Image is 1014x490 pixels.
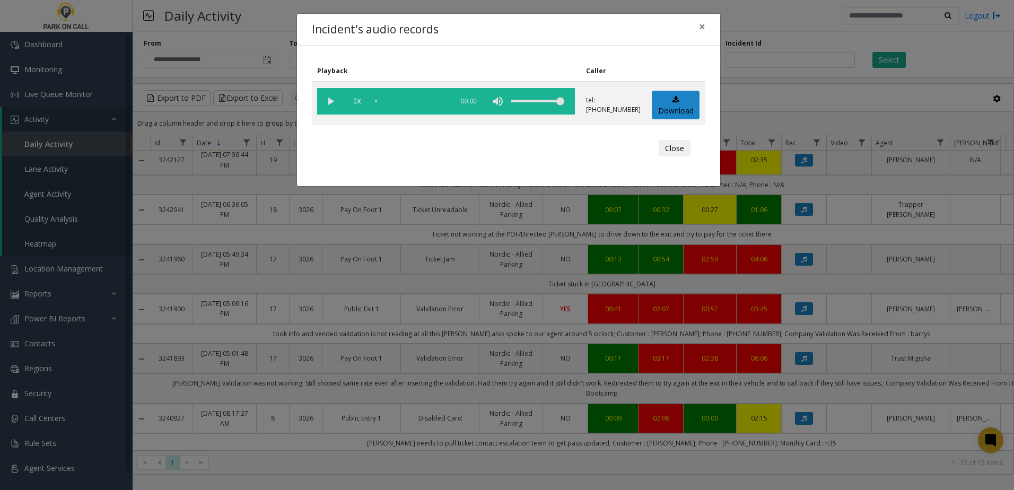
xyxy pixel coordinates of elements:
span: × [699,19,705,34]
p: tel:[PHONE_NUMBER] [586,95,641,115]
th: Caller [581,60,646,82]
a: Download [652,91,700,120]
div: volume level [511,88,564,115]
button: Close [659,140,690,157]
span: playback speed button [344,88,370,115]
div: scrub bar [375,88,448,115]
th: Playback [312,60,581,82]
h4: Incident's audio records [312,21,439,38]
button: Close [692,14,713,40]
